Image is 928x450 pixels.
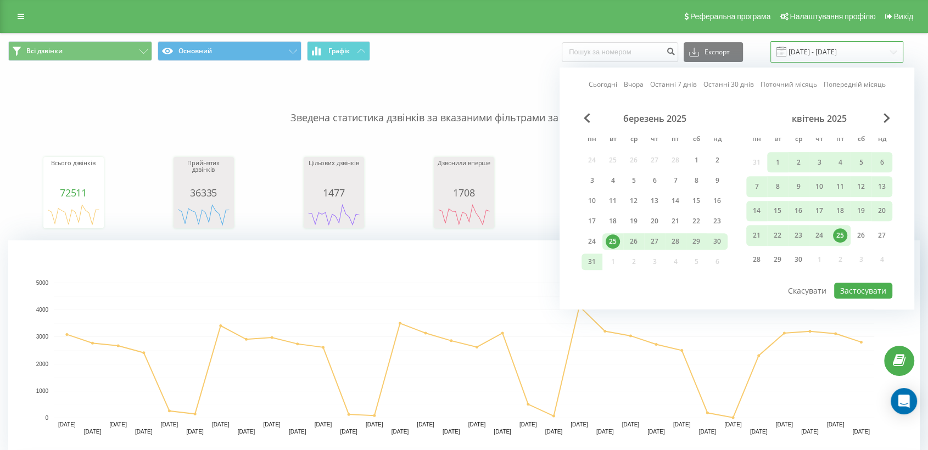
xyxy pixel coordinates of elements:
[827,421,845,428] text: [DATE]
[84,429,102,435] text: [DATE]
[627,173,641,188] div: 5
[809,152,830,172] div: чт 3 квіт 2025 р.
[627,234,641,249] div: 26
[307,41,370,61] button: Графік
[161,421,178,428] text: [DATE]
[582,193,602,209] div: пн 10 бер 2025 р.
[36,307,49,313] text: 4000
[790,12,875,21] span: Налаштування профілю
[647,214,662,228] div: 20
[770,179,785,194] div: 8
[788,201,809,221] div: ср 16 квіт 2025 р.
[596,429,614,435] text: [DATE]
[437,160,491,187] div: Дзвонили вперше
[646,132,663,148] abbr: четвер
[665,193,686,209] div: пт 14 бер 2025 р.
[833,179,847,194] div: 11
[625,132,642,148] abbr: середа
[854,228,868,243] div: 26
[589,80,617,90] a: Сьогодні
[8,41,152,61] button: Всі дзвінки
[36,334,49,340] text: 3000
[871,177,892,197] div: нд 13 квіт 2025 р.
[571,421,588,428] text: [DATE]
[582,254,602,270] div: пн 31 бер 2025 р.
[289,429,306,435] text: [DATE]
[724,421,742,428] text: [DATE]
[891,388,917,414] div: Open Intercom Messenger
[585,234,599,249] div: 24
[770,155,785,170] div: 1
[392,429,409,435] text: [DATE]
[684,42,743,62] button: Експорт
[707,193,728,209] div: нд 16 бер 2025 р.
[834,283,892,299] button: Застосувати
[176,198,231,231] div: A chart.
[306,198,361,231] svg: A chart.
[585,173,599,188] div: 3
[686,233,707,250] div: сб 29 бер 2025 р.
[851,225,871,245] div: сб 26 квіт 2025 р.
[686,213,707,229] div: сб 22 бер 2025 р.
[623,213,644,229] div: ср 19 бер 2025 р.
[830,201,851,221] div: пт 18 квіт 2025 р.
[854,179,868,194] div: 12
[750,252,764,267] div: 28
[647,173,662,188] div: 6
[811,132,828,148] abbr: четвер
[582,113,728,124] div: березень 2025
[8,89,920,125] p: Зведена статистика дзвінків за вказаними фільтрами за обраний період
[812,204,826,218] div: 17
[606,234,620,249] div: 25
[606,214,620,228] div: 18
[665,213,686,229] div: пт 21 бер 2025 р.
[707,213,728,229] div: нд 23 бер 2025 р.
[894,12,913,21] span: Вихід
[767,201,788,221] div: вт 15 квіт 2025 р.
[562,42,678,62] input: Пошук за номером
[46,160,101,187] div: Всього дзвінків
[623,193,644,209] div: ср 12 бер 2025 р.
[770,228,785,243] div: 22
[782,283,832,299] button: Скасувати
[710,194,724,208] div: 16
[746,201,767,221] div: пн 14 квіт 2025 р.
[647,429,665,435] text: [DATE]
[833,204,847,218] div: 18
[875,204,889,218] div: 20
[788,177,809,197] div: ср 9 квіт 2025 р.
[833,155,847,170] div: 4
[673,421,691,428] text: [DATE]
[602,172,623,189] div: вт 4 бер 2025 р.
[627,214,641,228] div: 19
[788,152,809,172] div: ср 2 квіт 2025 р.
[875,179,889,194] div: 13
[328,47,350,55] span: Графік
[668,173,683,188] div: 7
[366,421,383,428] text: [DATE]
[769,132,786,148] abbr: вівторок
[812,228,826,243] div: 24
[830,177,851,197] div: пт 11 квіт 2025 р.
[710,214,724,228] div: 23
[767,250,788,270] div: вт 29 квіт 2025 р.
[437,198,491,231] div: A chart.
[582,213,602,229] div: пн 17 бер 2025 р.
[437,187,491,198] div: 1708
[788,250,809,270] div: ср 30 квіт 2025 р.
[306,160,361,187] div: Цільових дзвінків
[746,177,767,197] div: пн 7 квіт 2025 р.
[135,429,153,435] text: [DATE]
[602,193,623,209] div: вт 11 бер 2025 р.
[854,204,868,218] div: 19
[585,214,599,228] div: 17
[46,187,101,198] div: 72511
[186,429,204,435] text: [DATE]
[46,198,101,231] div: A chart.
[689,194,703,208] div: 15
[667,132,684,148] abbr: п’ятниця
[871,152,892,172] div: нд 6 квіт 2025 р.
[707,152,728,168] div: нд 2 бер 2025 р.
[748,132,765,148] abbr: понеділок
